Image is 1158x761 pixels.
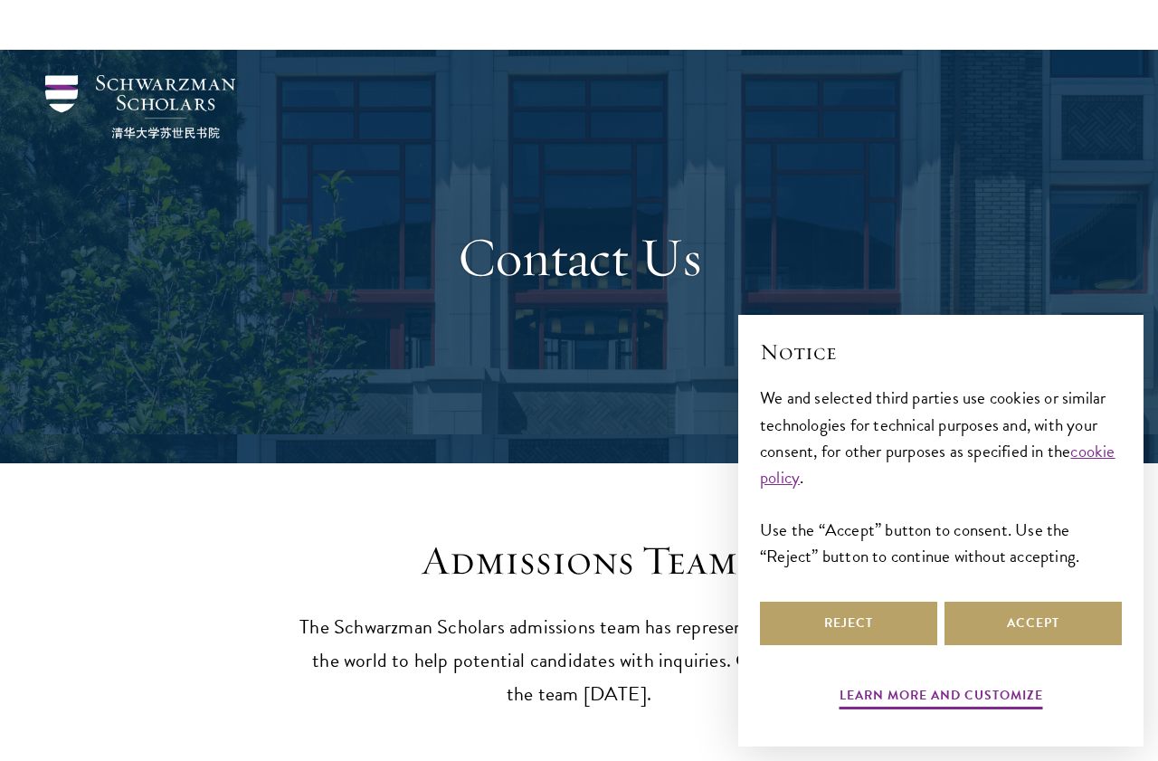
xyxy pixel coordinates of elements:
[760,385,1122,568] div: We and selected third parties use cookies or similar technologies for technical purposes and, wit...
[299,536,859,586] h3: Admissions Team
[840,684,1043,712] button: Learn more and customize
[760,602,937,645] button: Reject
[760,438,1115,490] a: cookie policy
[267,224,891,290] h1: Contact Us
[45,75,235,138] img: Schwarzman Scholars
[944,602,1122,645] button: Accept
[760,337,1122,367] h2: Notice
[299,611,859,711] p: The Schwarzman Scholars admissions team has representatives all over the world to help potential ...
